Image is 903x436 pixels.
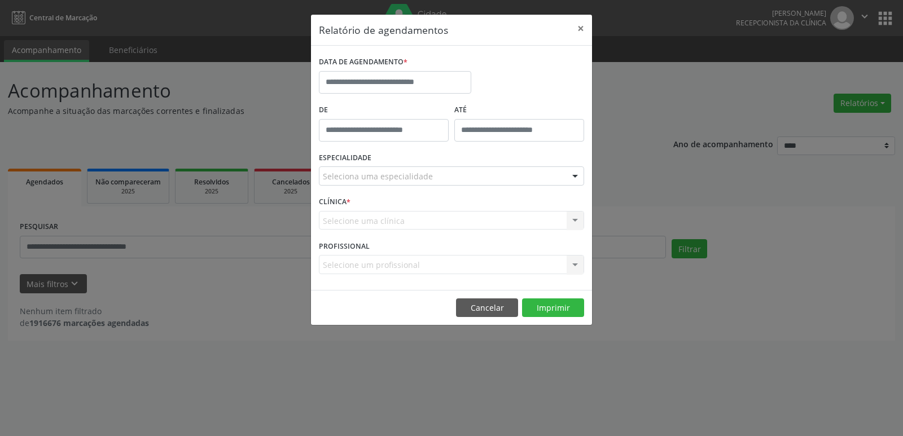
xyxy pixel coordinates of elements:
button: Imprimir [522,298,584,318]
label: ESPECIALIDADE [319,149,371,167]
label: ATÉ [454,102,584,119]
label: De [319,102,449,119]
label: CLÍNICA [319,193,350,211]
label: PROFISSIONAL [319,237,370,255]
button: Cancelar [456,298,518,318]
label: DATA DE AGENDAMENTO [319,54,407,71]
button: Close [569,15,592,42]
h5: Relatório de agendamentos [319,23,448,37]
span: Seleciona uma especialidade [323,170,433,182]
